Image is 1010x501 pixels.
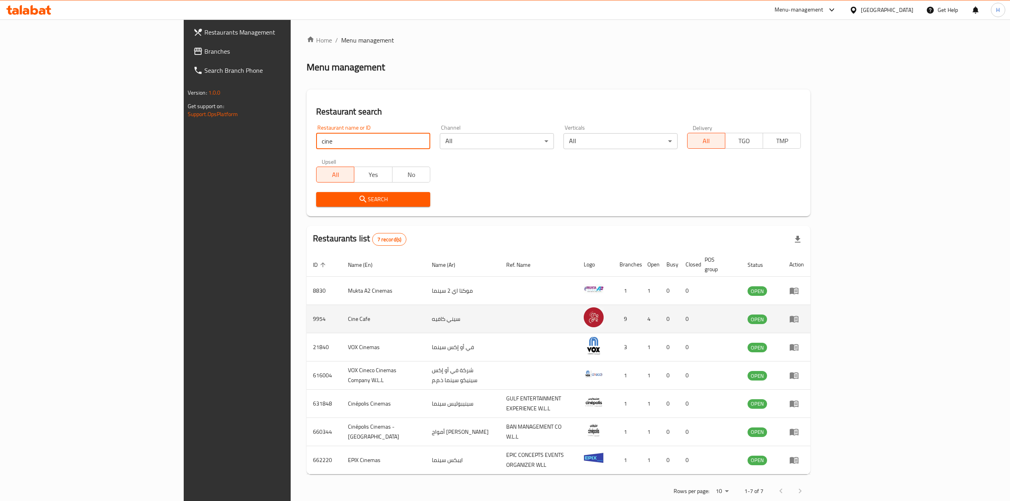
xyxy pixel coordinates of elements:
[342,446,425,474] td: EPIX Cinemas
[425,418,500,446] td: أمواج [PERSON_NAME]
[432,260,466,270] span: Name (Ar)
[425,361,500,390] td: شركة في أو إكس سینیكو سینما ذ.م.م
[316,106,801,118] h2: Restaurant search
[506,260,541,270] span: Ref. Name
[313,260,328,270] span: ID
[861,6,913,14] div: [GEOGRAPHIC_DATA]
[641,418,660,446] td: 1
[660,333,679,361] td: 0
[641,333,660,361] td: 1
[584,449,604,468] img: EPIX Cinemas
[584,307,604,327] img: Cine Cafe
[500,446,577,474] td: EPIC CONCEPTS EVENTS ORGANIZER WLL
[744,486,763,496] p: 1-7 of 7
[766,135,798,147] span: TMP
[322,159,336,164] label: Upsell
[204,27,346,37] span: Restaurants Management
[577,252,613,277] th: Logo
[713,485,732,497] div: Rows per page:
[748,286,767,296] div: OPEN
[613,305,641,333] td: 9
[342,390,425,418] td: Cinépolis Cinemas
[307,35,810,45] nav: breadcrumb
[357,169,389,181] span: Yes
[748,343,767,352] span: OPEN
[500,390,577,418] td: GULF ENTERTAINMENT EXPERIENCE W.L.L
[660,277,679,305] td: 0
[613,390,641,418] td: 1
[425,446,500,474] td: ايبكس سينما
[748,371,767,381] div: OPEN
[348,260,383,270] span: Name (En)
[789,286,804,295] div: Menu
[691,135,722,147] span: All
[425,333,500,361] td: في أو إكس سينما
[187,42,352,61] a: Branches
[613,252,641,277] th: Branches
[674,486,709,496] p: Rows per page:
[641,446,660,474] td: 1
[641,305,660,333] td: 4
[660,418,679,446] td: 0
[204,47,346,56] span: Branches
[641,252,660,277] th: Open
[613,277,641,305] td: 1
[188,109,238,119] a: Support.OpsPlatform
[342,305,425,333] td: Cine Cafe
[563,133,678,149] div: All
[342,277,425,305] td: Mukta A2 Cinemas
[440,133,554,149] div: All
[775,5,824,15] div: Menu-management
[322,194,424,204] span: Search
[341,35,394,45] span: Menu management
[679,418,698,446] td: 0
[789,427,804,437] div: Menu
[425,305,500,333] td: سيني كافيه
[584,420,604,440] img: Cinépolis Cinemas - Amwaj
[425,277,500,305] td: موكتا اي 2 سينما
[789,455,804,465] div: Menu
[613,446,641,474] td: 1
[728,135,760,147] span: TGO
[789,371,804,380] div: Menu
[373,236,406,243] span: 7 record(s)
[660,446,679,474] td: 0
[316,192,430,207] button: Search
[342,418,425,446] td: Cinépolis Cinemas - [GEOGRAPHIC_DATA]
[316,167,354,183] button: All
[748,456,767,465] span: OPEN
[783,252,810,277] th: Action
[789,399,804,408] div: Menu
[748,315,767,324] span: OPEN
[584,364,604,384] img: VOX Cineco Cinemas Company W.L.L
[204,66,346,75] span: Search Branch Phone
[641,277,660,305] td: 1
[748,427,767,437] span: OPEN
[208,87,221,98] span: 1.0.0
[679,446,698,474] td: 0
[187,23,352,42] a: Restaurants Management
[679,333,698,361] td: 0
[693,125,713,130] label: Delivery
[613,333,641,361] td: 3
[725,133,763,149] button: TGO
[996,6,1000,14] span: H
[679,390,698,418] td: 0
[372,233,407,246] div: Total records count
[687,133,725,149] button: All
[705,255,732,274] span: POS group
[660,252,679,277] th: Busy
[748,399,767,408] span: OPEN
[320,169,351,181] span: All
[660,361,679,390] td: 0
[342,361,425,390] td: VOX Cineco Cinemas Company W.L.L
[679,252,698,277] th: Closed
[748,260,773,270] span: Status
[316,133,430,149] input: Search for restaurant name or ID..
[641,390,660,418] td: 1
[789,342,804,352] div: Menu
[748,399,767,409] div: OPEN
